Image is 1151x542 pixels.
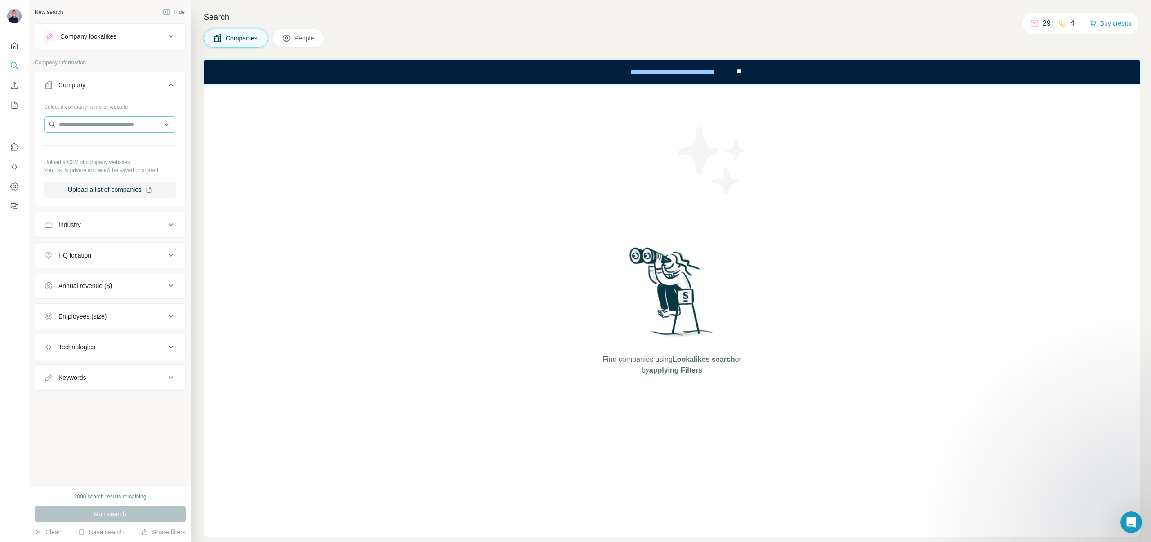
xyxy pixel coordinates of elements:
[58,373,86,382] div: Keywords
[35,26,185,47] button: Company lookalikes
[60,32,116,41] div: Company lookalikes
[7,97,22,113] button: My lists
[7,38,22,54] button: Quick start
[672,120,753,201] img: Surfe Illustration - Stars
[58,342,95,351] div: Technologies
[7,159,22,175] button: Use Surfe API
[35,58,186,67] p: Company information
[226,34,259,43] span: Companies
[44,158,176,166] p: Upload a CSV of company websites.
[35,214,185,235] button: Industry
[7,198,22,214] button: Feedback
[58,281,112,290] div: Annual revenue ($)
[74,493,147,501] div: 2000 search results remaining
[35,528,60,537] button: Clear
[35,74,185,99] button: Company
[58,251,91,260] div: HQ location
[7,58,22,74] button: Search
[294,34,315,43] span: People
[58,80,85,89] div: Company
[44,166,176,174] p: Your list is private and won't be saved or shared.
[78,528,124,537] button: Save search
[600,354,744,376] span: Find companies using or by
[1043,18,1051,29] p: 29
[35,336,185,358] button: Technologies
[7,77,22,93] button: Enrich CSV
[44,99,176,111] div: Select a company name or website
[156,5,191,19] button: Hide
[44,182,176,198] button: Upload a list of companies
[141,528,186,537] button: Share filters
[7,139,22,155] button: Use Surfe on LinkedIn
[58,312,107,321] div: Employees (size)
[35,306,185,327] button: Employees (size)
[1120,511,1142,533] iframe: Intercom live chat
[58,220,81,229] div: Industry
[649,366,702,374] span: applying Filters
[1089,17,1131,30] button: Buy credits
[7,9,22,23] img: Avatar
[204,60,1140,84] iframe: Banner
[204,11,1140,23] h4: Search
[35,275,185,297] button: Annual revenue ($)
[35,244,185,266] button: HQ location
[673,355,735,363] span: Lookalikes search
[7,178,22,195] button: Dashboard
[625,245,719,345] img: Surfe Illustration - Woman searching with binoculars
[1071,18,1075,29] p: 4
[35,367,185,388] button: Keywords
[35,8,63,16] div: New search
